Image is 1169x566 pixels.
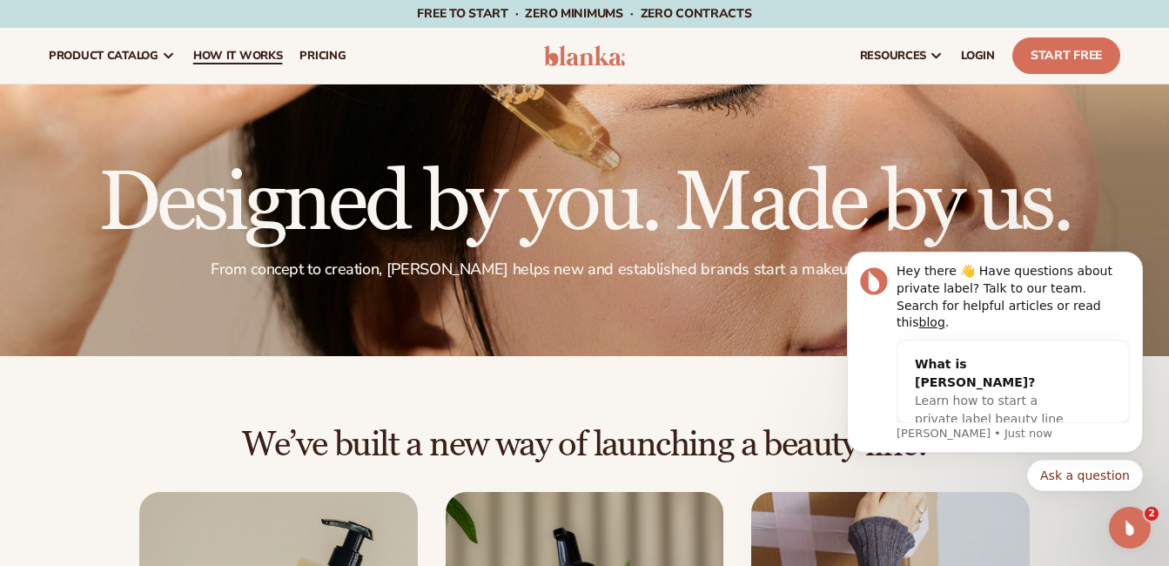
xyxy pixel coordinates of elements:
[40,28,185,84] a: product catalog
[544,45,626,66] img: logo
[193,49,283,63] span: How It Works
[299,49,346,63] span: pricing
[417,5,751,22] span: Free to start · ZERO minimums · ZERO contracts
[291,28,354,84] a: pricing
[49,162,1120,246] h1: Designed by you. Made by us.
[961,49,995,63] span: LOGIN
[49,426,1120,464] h2: We’ve built a new way of launching a beauty line:
[851,28,952,84] a: resources
[1145,507,1159,521] span: 2
[821,212,1169,519] iframe: Intercom notifications message
[1109,507,1151,549] iframe: Intercom live chat
[185,28,292,84] a: How It Works
[49,259,1120,280] p: From concept to creation, [PERSON_NAME] helps new and established brands start a makeup line with...
[49,49,158,63] span: product catalog
[1012,37,1120,74] a: Start Free
[952,28,1004,84] a: LOGIN
[860,49,926,63] span: resources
